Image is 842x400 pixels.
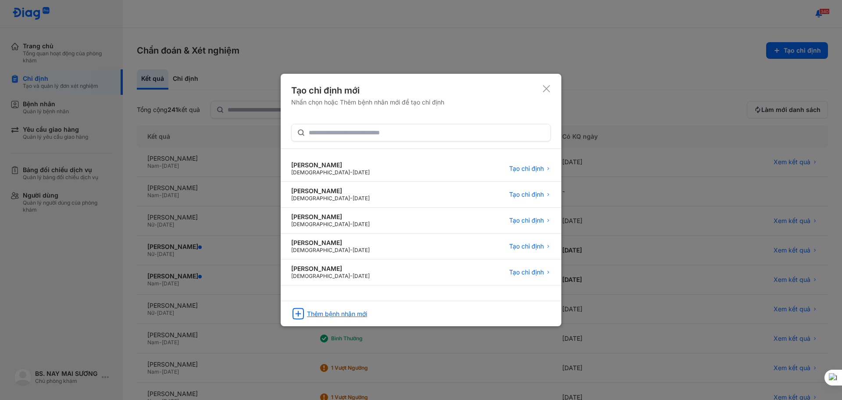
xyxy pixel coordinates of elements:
span: - [350,169,353,176]
span: Tạo chỉ định [509,242,544,250]
span: - [350,221,353,227]
div: Thêm bệnh nhân mới [307,310,367,318]
span: [DATE] [353,273,370,279]
span: - [350,273,353,279]
span: [DEMOGRAPHIC_DATA] [291,247,350,253]
span: [DEMOGRAPHIC_DATA] [291,169,350,176]
span: - [350,247,353,253]
div: [PERSON_NAME] [291,161,370,169]
div: [PERSON_NAME] [291,187,370,195]
span: [DEMOGRAPHIC_DATA] [291,221,350,227]
span: Tạo chỉ định [509,268,544,276]
span: Tạo chỉ định [509,216,544,224]
span: [DEMOGRAPHIC_DATA] [291,273,350,279]
span: [DATE] [353,221,370,227]
span: [DATE] [353,169,370,176]
div: [PERSON_NAME] [291,213,370,221]
div: Nhấn chọn hoặc Thêm bệnh nhân mới để tạo chỉ định [291,98,444,106]
div: [PERSON_NAME] [291,239,370,247]
span: Tạo chỉ định [509,191,544,198]
span: [DEMOGRAPHIC_DATA] [291,195,350,202]
div: Tạo chỉ định mới [291,84,444,97]
span: Tạo chỉ định [509,165,544,173]
span: [DATE] [353,247,370,253]
div: [PERSON_NAME] [291,265,370,273]
span: [DATE] [353,195,370,202]
span: - [350,195,353,202]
